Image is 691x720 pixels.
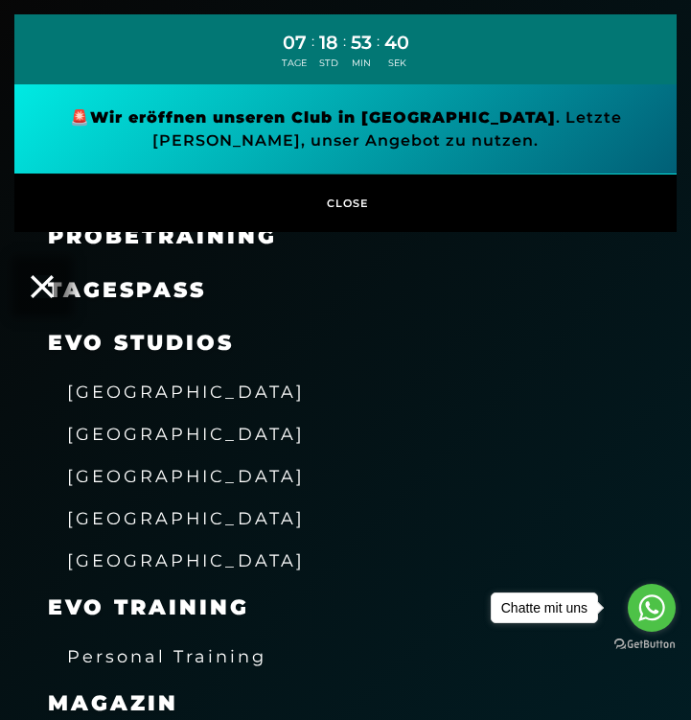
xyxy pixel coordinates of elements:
div: Chatte mit uns [492,593,597,622]
a: Chatte mit uns [491,592,598,623]
div: : [311,31,314,81]
div: 40 [384,29,409,57]
div: : [377,31,380,81]
div: : [343,31,346,81]
div: 53 [351,29,372,57]
div: 07 [282,29,307,57]
div: STD [319,57,338,70]
span: CLOSE [322,195,369,212]
div: SEK [384,57,409,70]
button: CLOSE [14,174,677,232]
div: TAGE [282,57,307,70]
a: TAGESPASS [48,277,206,303]
a: Go to whatsapp [628,584,676,632]
a: Go to GetButton.io website [614,639,676,649]
div: 18 [319,29,338,57]
div: MIN [351,57,372,70]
